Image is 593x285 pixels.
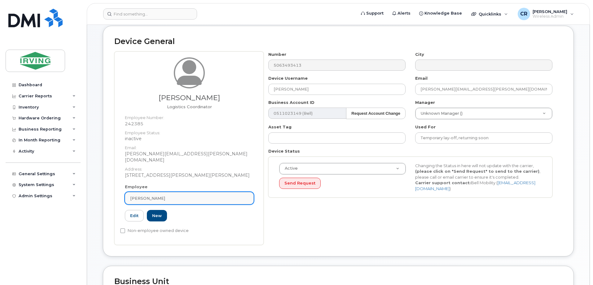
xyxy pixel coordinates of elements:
label: Device Status [268,148,300,154]
a: New [147,210,167,221]
label: Used For [415,124,436,130]
span: Unknown Manager () [417,111,463,116]
span: Wireless Admin [533,14,567,19]
input: Non-employee owned device [120,228,125,233]
strong: Request Account Change [351,111,400,116]
button: Send Request [279,178,321,189]
label: Non-employee owned device [120,227,189,234]
div: Changing the Status in here will not update with the carrier, , please call or email carrier to e... [411,163,547,192]
span: Support [366,10,384,16]
strong: Carrier support contact: [415,180,471,185]
a: Unknown Manager () [415,108,552,119]
label: Asset Tag [268,124,292,130]
label: Employee [125,184,147,190]
h2: Device General [114,37,562,46]
div: Quicklinks [467,8,512,20]
dd: 242385 [125,121,254,127]
dt: Email: [125,142,254,151]
dt: Address: [125,163,254,172]
dt: Employee Status: [125,127,254,136]
label: Business Account ID [268,100,314,105]
label: City [415,51,424,57]
a: Edit [125,210,144,221]
label: Manager [415,100,435,105]
div: Crystal Rowe [513,8,578,20]
label: Device Username [268,75,308,81]
a: Support [357,7,388,20]
strong: (please click on "Send Request" to send to the carrier) [415,169,539,174]
dd: [STREET_ADDRESS][PERSON_NAME][PERSON_NAME] [125,172,254,178]
label: Number [268,51,286,57]
span: Job title [167,104,212,109]
span: [PERSON_NAME] [130,195,165,201]
dd: [PERSON_NAME][EMAIL_ADDRESS][PERSON_NAME][DOMAIN_NAME] [125,151,254,163]
span: Alerts [398,10,411,16]
dd: inactive [125,136,254,142]
h3: [PERSON_NAME] [125,94,254,102]
span: [PERSON_NAME] [533,9,567,14]
button: Request Account Change [346,108,406,119]
a: Knowledge Base [415,7,466,20]
label: Email [415,75,428,81]
span: Knowledge Base [424,10,462,16]
a: [PERSON_NAME] [125,192,254,204]
span: Quicklinks [479,11,501,16]
input: Find something... [103,8,197,20]
span: Active [281,166,298,171]
a: Active [279,163,406,174]
a: [EMAIL_ADDRESS][DOMAIN_NAME] [415,180,535,191]
span: CR [520,10,527,18]
dt: Employee Number: [125,112,254,121]
a: Alerts [388,7,415,20]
